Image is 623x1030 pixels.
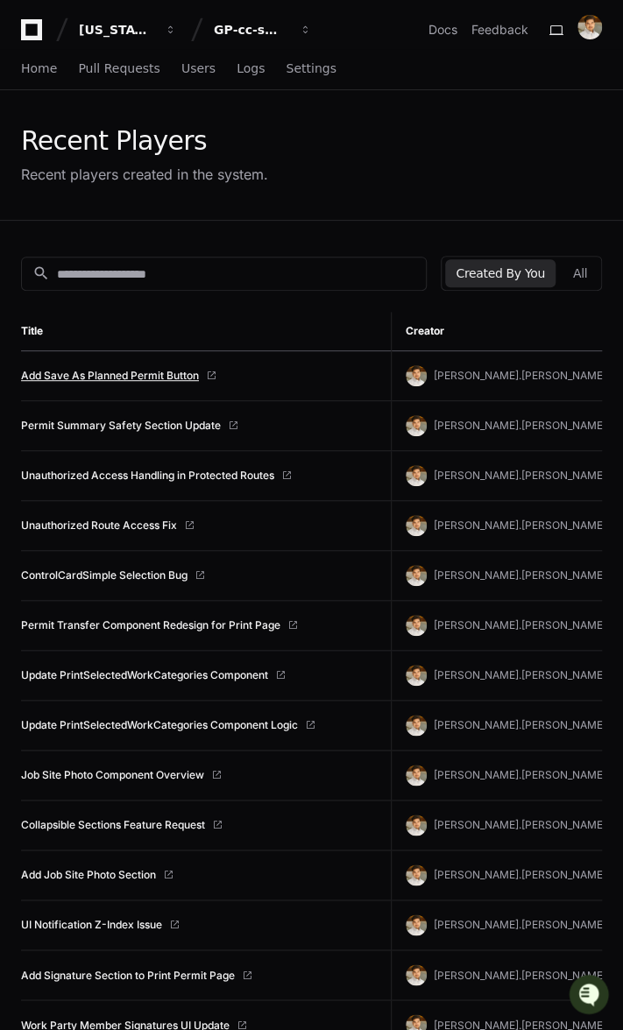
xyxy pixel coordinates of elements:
[181,63,216,74] span: Users
[567,972,614,1019] iframe: Open customer support
[406,864,427,885] img: avatar
[406,665,427,686] img: avatar
[286,49,336,89] a: Settings
[72,14,184,46] button: [US_STATE] Pacific
[434,718,606,731] span: [PERSON_NAME].[PERSON_NAME]
[298,136,319,157] button: Start new chat
[563,259,598,287] button: All
[181,49,216,89] a: Users
[406,715,427,736] img: avatar
[434,469,606,482] span: [PERSON_NAME].[PERSON_NAME]
[21,369,199,383] a: Add Save As Planned Permit Button
[434,918,606,931] span: [PERSON_NAME].[PERSON_NAME]
[21,868,156,882] a: Add Job Site Photo Section
[434,868,606,881] span: [PERSON_NAME].[PERSON_NAME]
[78,49,159,89] a: Pull Requests
[21,312,392,351] th: Title
[207,14,319,46] button: GP-cc-sml-apps
[21,918,162,932] a: UI Notification Z-Index Issue
[21,419,221,433] a: Permit Summary Safety Section Update
[60,131,287,148] div: Start new chat
[406,615,427,636] img: avatar
[18,131,49,162] img: 1756235613930-3d25f9e4-fa56-45dd-b3ad-e072dfbd1548
[21,469,274,483] a: Unauthorized Access Handling in Protected Routes
[21,519,177,533] a: Unauthorized Route Access Fix
[21,768,204,782] a: Job Site Photo Component Overview
[406,914,427,935] img: avatar
[434,369,606,382] span: [PERSON_NAME].[PERSON_NAME]
[21,63,57,74] span: Home
[406,765,427,786] img: avatar
[434,768,606,781] span: [PERSON_NAME].[PERSON_NAME]
[21,125,268,157] div: Recent Players
[406,964,427,985] img: avatar
[60,148,222,162] div: We're available if you need us!
[79,21,154,39] div: [US_STATE] Pacific
[434,419,606,432] span: [PERSON_NAME].[PERSON_NAME]
[21,618,280,632] a: Permit Transfer Component Redesign for Print Page
[174,184,212,197] span: Pylon
[21,49,57,89] a: Home
[428,21,457,39] a: Docs
[434,519,606,532] span: [PERSON_NAME].[PERSON_NAME]
[406,515,427,536] img: avatar
[21,568,188,582] a: ControlCardSimple Selection Bug
[406,415,427,436] img: avatar
[434,568,606,582] span: [PERSON_NAME].[PERSON_NAME]
[124,183,212,197] a: Powered byPylon
[21,968,235,982] a: Add Signature Section to Print Permit Page
[32,265,50,282] mat-icon: search
[21,718,298,732] a: Update PrintSelectedWorkCategories Component Logic
[21,818,205,832] a: Collapsible Sections Feature Request
[237,49,265,89] a: Logs
[471,21,528,39] button: Feedback
[406,465,427,486] img: avatar
[406,365,427,386] img: avatar
[577,15,602,39] img: avatar
[21,668,268,682] a: Update PrintSelectedWorkCategories Component
[392,312,621,351] th: Creator
[434,818,606,831] span: [PERSON_NAME].[PERSON_NAME]
[406,565,427,586] img: avatar
[434,668,606,681] span: [PERSON_NAME].[PERSON_NAME]
[406,815,427,836] img: avatar
[286,63,336,74] span: Settings
[78,63,159,74] span: Pull Requests
[18,70,319,98] div: Welcome
[445,259,555,287] button: Created By You
[434,968,606,981] span: [PERSON_NAME].[PERSON_NAME]
[237,63,265,74] span: Logs
[434,618,606,631] span: [PERSON_NAME].[PERSON_NAME]
[214,21,289,39] div: GP-cc-sml-apps
[18,18,53,53] img: PlayerZero
[21,164,268,185] div: Recent players created in the system.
